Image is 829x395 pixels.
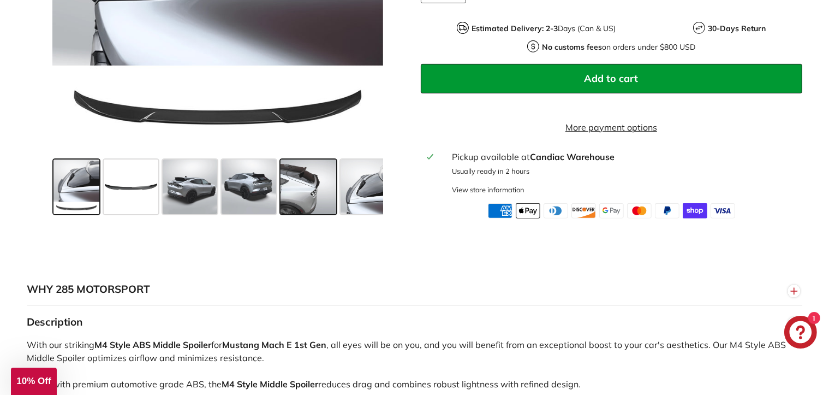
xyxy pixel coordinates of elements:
strong: Estimated Delivery: 2-3 [472,23,558,33]
img: apple_pay [516,203,540,219]
img: paypal [655,203,679,219]
img: master [627,203,652,219]
strong: ABS [133,339,151,350]
inbox-online-store-chat: Shopify online store chat [781,316,820,351]
strong: M4 Style [95,339,131,350]
button: Add to cart [421,64,802,93]
img: google_pay [599,203,624,219]
img: visa [711,203,735,219]
a: More payment options [421,121,802,134]
p: Days (Can & US) [472,23,616,34]
button: WHY 285 MOTORSPORT [27,273,802,306]
p: on orders under $800 USD [542,42,695,53]
img: diners_club [544,203,568,219]
strong: M4 Style [222,379,258,390]
strong: Candiac Warehouse [530,151,615,162]
img: shopify_pay [683,203,707,219]
div: 10% Off [11,368,57,395]
strong: 30-Days Return [708,23,766,33]
strong: No customs fees [542,42,602,52]
div: Pickup available at [452,150,795,163]
img: american_express [488,203,512,219]
img: discover [571,203,596,219]
strong: Mustang Mach E 1st Gen [223,339,327,350]
div: View store information [452,185,524,195]
strong: Middle Spoiler [260,379,319,390]
p: Usually ready in 2 hours [452,166,795,176]
strong: Middle Spoiler [153,339,212,350]
button: Description [27,306,802,339]
span: Add to cart [585,72,639,85]
span: 10% Off [16,376,51,386]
